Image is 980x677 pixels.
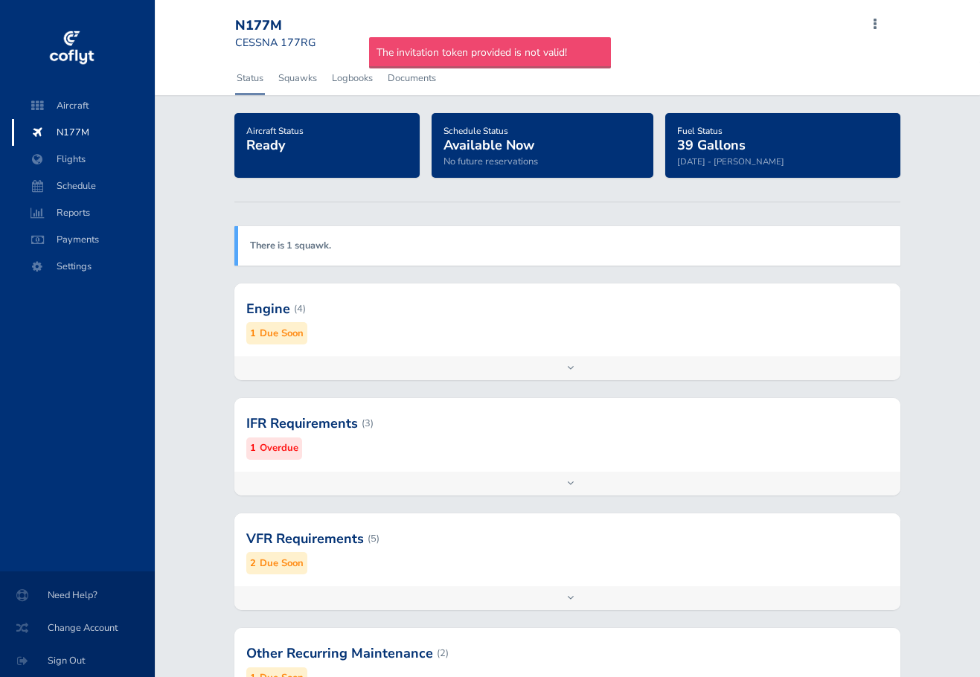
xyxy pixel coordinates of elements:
[260,326,304,341] small: Due Soon
[677,155,784,167] small: [DATE] - [PERSON_NAME]
[260,440,298,456] small: Overdue
[235,35,316,50] small: CESSNA 177RG
[443,136,534,154] span: Available Now
[386,62,438,94] a: Documents
[250,239,331,252] a: There is 1 squawk.
[27,146,140,173] span: Flights
[277,62,318,94] a: Squawks
[443,121,534,155] a: Schedule StatusAvailable Now
[27,92,140,119] span: Aircraft
[246,136,285,154] span: Ready
[27,226,140,253] span: Payments
[330,62,374,94] a: Logbooks
[235,18,342,34] div: N177M
[677,136,746,154] span: 39 Gallons
[18,647,137,674] span: Sign Out
[246,125,304,137] span: Aircraft Status
[27,253,140,280] span: Settings
[47,26,96,71] img: coflyt logo
[27,199,140,226] span: Reports
[235,62,265,94] a: Status
[18,582,137,609] span: Need Help?
[27,173,140,199] span: Schedule
[677,125,723,137] span: Fuel Status
[443,155,538,168] span: No future reservations
[369,37,611,68] div: The invitation token provided is not valid!
[260,556,304,571] small: Due Soon
[18,615,137,641] span: Change Account
[27,119,140,146] span: N177M
[443,125,508,137] span: Schedule Status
